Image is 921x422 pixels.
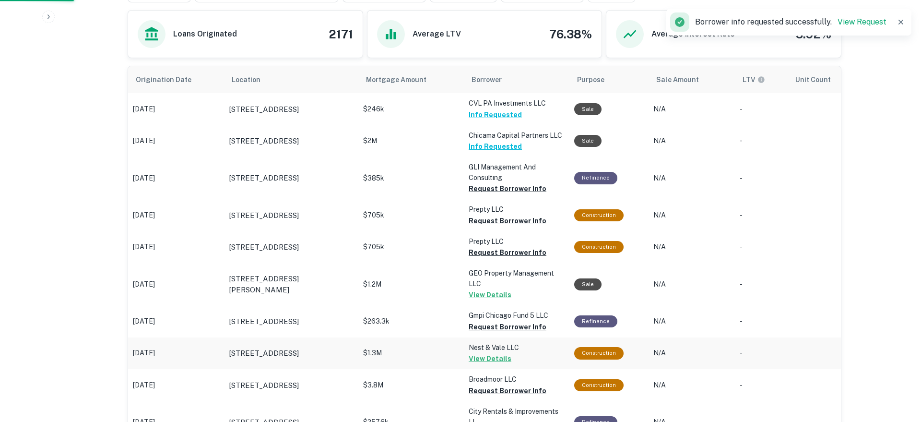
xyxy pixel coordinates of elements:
[653,348,730,358] p: N/A
[136,74,204,85] span: Origination Date
[740,348,783,358] p: -
[229,210,354,221] a: [STREET_ADDRESS]
[574,315,617,327] div: This loan purpose was for refinancing
[469,236,565,247] p: Prepty LLC
[329,25,353,43] h4: 2171
[133,136,219,146] p: [DATE]
[229,172,354,184] a: [STREET_ADDRESS]
[838,17,886,26] a: View Request
[743,74,756,85] h6: LTV
[229,380,354,391] a: [STREET_ADDRESS]
[363,348,459,358] p: $1.3M
[363,136,459,146] p: $2M
[366,74,439,85] span: Mortgage Amount
[229,104,354,115] a: [STREET_ADDRESS]
[574,135,602,147] div: Sale
[574,347,624,359] div: This loan purpose was for construction
[653,173,730,183] p: N/A
[229,210,299,221] p: [STREET_ADDRESS]
[873,345,921,391] iframe: Chat Widget
[133,380,219,390] p: [DATE]
[740,104,783,114] p: -
[469,109,522,121] button: Info Requested
[229,135,299,147] p: [STREET_ADDRESS]
[229,316,354,327] a: [STREET_ADDRESS]
[469,204,565,215] p: Prepty LLC
[413,28,461,40] h6: Average LTV
[653,279,730,289] p: N/A
[649,66,735,93] th: Sale Amount
[740,210,783,220] p: -
[229,316,299,327] p: [STREET_ADDRESS]
[363,242,459,252] p: $705k
[133,242,219,252] p: [DATE]
[651,28,735,40] h6: Average Interest Rate
[469,374,565,385] p: Broadmoor LLC
[469,247,546,258] button: Request Borrower Info
[229,104,299,115] p: [STREET_ADDRESS]
[133,210,219,220] p: [DATE]
[740,380,783,390] p: -
[574,379,624,391] div: This loan purpose was for construction
[469,321,546,333] button: Request Borrower Info
[363,173,459,183] p: $385k
[574,278,602,290] div: Sale
[469,289,511,301] button: View Details
[464,66,569,93] th: Borrower
[232,74,273,85] span: Location
[740,242,783,252] p: -
[653,210,730,220] p: N/A
[740,136,783,146] p: -
[363,316,459,326] p: $263.3k
[740,279,783,289] p: -
[229,241,299,253] p: [STREET_ADDRESS]
[574,172,617,184] div: This loan purpose was for refinancing
[229,348,354,359] a: [STREET_ADDRESS]
[577,74,617,85] span: Purpose
[795,74,843,85] span: Unit Count
[653,316,730,326] p: N/A
[133,173,219,183] p: [DATE]
[574,209,624,221] div: This loan purpose was for construction
[469,310,565,321] p: Gmpi Chicago Fund 5 LLC
[574,103,602,115] div: Sale
[229,380,299,391] p: [STREET_ADDRESS]
[469,98,565,109] p: CVL PA Investments LLC
[469,385,546,397] button: Request Borrower Info
[740,316,783,326] p: -
[363,279,459,289] p: $1.2M
[363,210,459,220] p: $705k
[133,348,219,358] p: [DATE]
[133,279,219,289] p: [DATE]
[229,348,299,359] p: [STREET_ADDRESS]
[128,66,224,93] th: Origination Date
[469,342,565,353] p: Nest & Vale LLC
[569,66,649,93] th: Purpose
[695,16,886,28] p: Borrower info requested successfully.
[229,241,354,253] a: [STREET_ADDRESS]
[656,74,711,85] span: Sale Amount
[469,215,546,227] button: Request Borrower Info
[363,380,459,390] p: $3.8M
[472,74,502,85] span: Borrower
[469,162,565,183] p: GLI Management And Consulting
[469,353,511,364] button: View Details
[653,104,730,114] p: N/A
[743,74,778,85] span: LTVs displayed on the website are for informational purposes only and may be reported incorrectly...
[653,242,730,252] p: N/A
[735,66,788,93] th: LTVs displayed on the website are for informational purposes only and may be reported incorrectly...
[469,130,565,141] p: Chicama Capital Partners LLC
[224,66,358,93] th: Location
[229,273,354,296] a: [STREET_ADDRESS][PERSON_NAME]
[229,135,354,147] a: [STREET_ADDRESS]
[743,74,765,85] div: LTVs displayed on the website are for informational purposes only and may be reported incorrectly...
[358,66,464,93] th: Mortgage Amount
[133,104,219,114] p: [DATE]
[469,183,546,194] button: Request Borrower Info
[469,268,565,289] p: GEO Property Management LLC
[363,104,459,114] p: $246k
[653,136,730,146] p: N/A
[229,172,299,184] p: [STREET_ADDRESS]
